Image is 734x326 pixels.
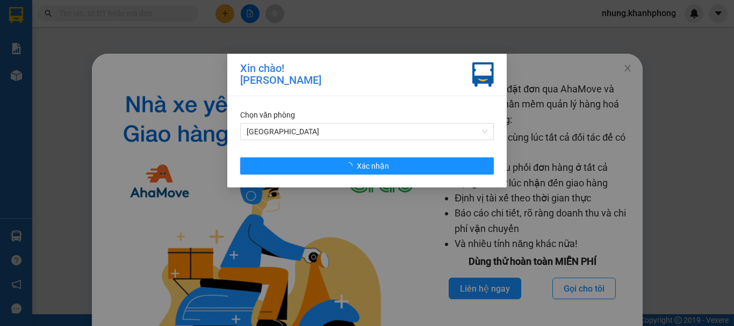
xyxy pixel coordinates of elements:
div: Xin chào! [PERSON_NAME] [240,62,321,87]
span: loading [345,162,357,170]
img: vxr-icon [472,62,494,87]
span: Đà Lạt [247,124,487,140]
div: Chọn văn phòng [240,109,494,121]
button: Xác nhận [240,157,494,175]
span: Xác nhận [357,160,389,172]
